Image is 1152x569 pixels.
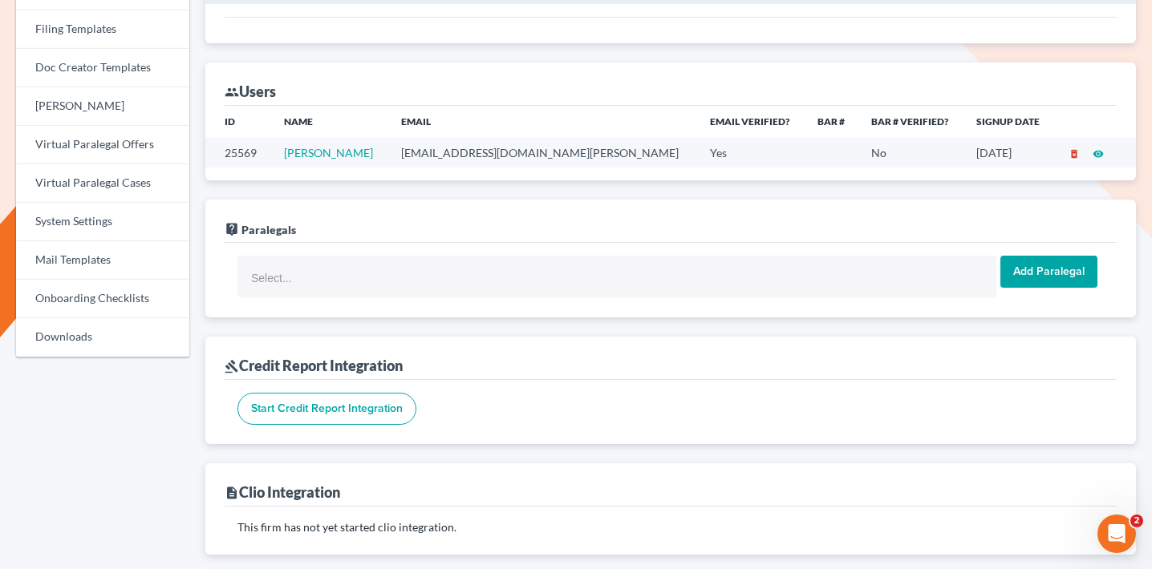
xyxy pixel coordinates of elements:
th: Signup Date [963,106,1054,138]
span: 2 [1130,515,1143,527]
i: visibility [1093,148,1104,159]
a: Virtual Paralegal Cases [16,164,189,203]
p: This firm has not yet started clio integration. [237,519,1104,535]
th: Email Verified? [697,106,805,138]
td: No [858,138,963,167]
iframe: Intercom live chat [1097,515,1136,553]
a: Mail Templates [16,241,189,280]
a: Onboarding Checklists [16,280,189,318]
a: Doc Creator Templates [16,49,189,87]
a: delete_forever [1069,146,1080,159]
i: group [225,85,239,99]
td: [DATE] [963,138,1054,167]
i: description [225,486,239,500]
th: Bar # Verified? [858,106,963,138]
a: [PERSON_NAME] [284,146,373,159]
i: live_help [225,222,239,236]
i: gavel [225,359,239,373]
span: Paralegals [241,223,296,236]
a: Filing Templates [16,10,189,49]
div: Credit Report Integration [225,356,403,375]
a: System Settings [16,203,189,241]
th: Name [271,106,388,138]
td: Yes [697,138,805,167]
td: 25569 [205,138,271,167]
a: Downloads [16,318,189,357]
input: Add Paralegal [1000,256,1097,288]
input: Start Credit Report Integration [237,393,416,425]
th: Bar # [805,106,858,138]
th: ID [205,106,271,138]
a: visibility [1093,146,1104,159]
a: Virtual Paralegal Offers [16,126,189,164]
th: Email [388,106,698,138]
td: [EMAIL_ADDRESS][DOMAIN_NAME][PERSON_NAME] [388,138,698,167]
div: Clio Integration [225,482,340,502]
div: Users [225,82,276,101]
i: delete_forever [1069,148,1080,159]
a: [PERSON_NAME] [16,87,189,126]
